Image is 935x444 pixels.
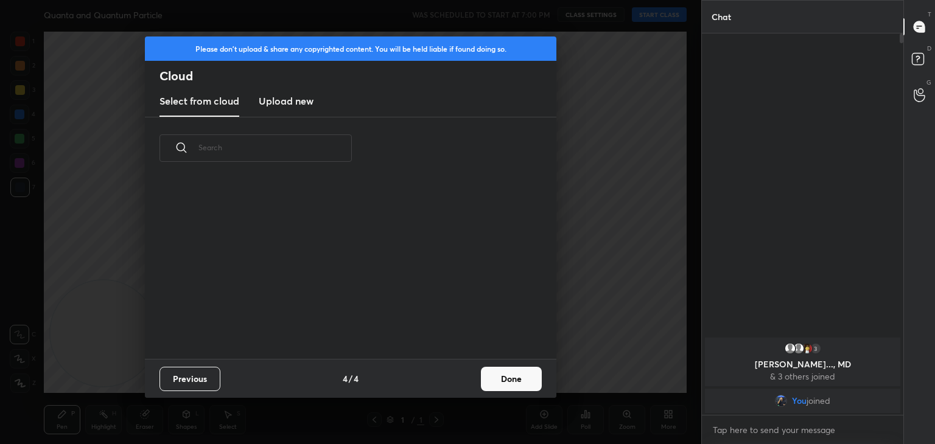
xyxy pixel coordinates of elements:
h3: Upload new [259,94,313,108]
p: G [926,78,931,87]
span: You [792,396,807,406]
img: d89acffa0b7b45d28d6908ca2ce42307.jpg [775,395,787,407]
img: default.png [784,342,796,355]
button: Previous [159,367,220,391]
h4: 4 [354,372,359,385]
img: AEdFTp4niEF0jpRGbli7zJ19e047ZNbcoXHmJFNHwTTJ=s96-c [801,342,813,355]
p: D [927,44,931,53]
input: Search [198,122,352,173]
button: Done [481,367,542,391]
p: T [928,10,931,19]
h4: 4 [343,372,348,385]
p: Chat [702,1,741,33]
h4: / [349,372,352,385]
p: [PERSON_NAME]..., MD [712,359,893,369]
div: Please don't upload & share any copyrighted content. You will be held liable if found doing so. [145,36,556,61]
div: 3 [810,342,822,355]
h2: Cloud [159,68,556,84]
span: joined [807,396,830,406]
h3: Select from cloud [159,94,239,108]
img: default.png [793,342,805,355]
p: & 3 others joined [712,372,893,381]
div: grid [702,335,903,415]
